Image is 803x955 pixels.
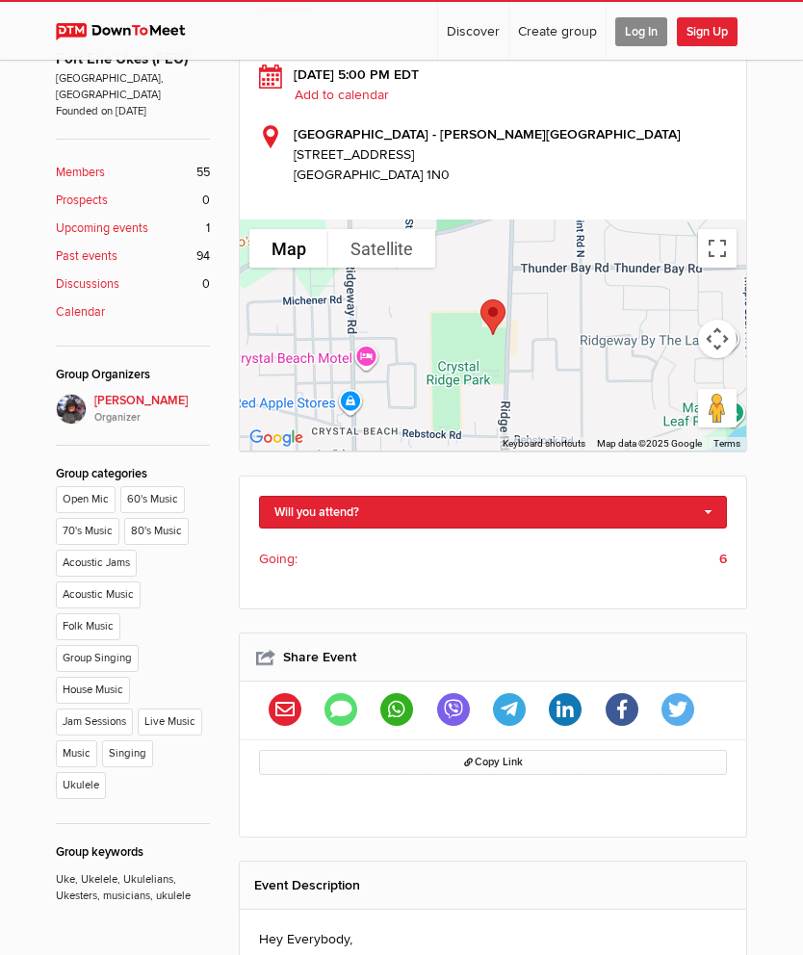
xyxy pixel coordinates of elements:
[328,229,435,268] button: Show satellite imagery
[615,17,667,46] span: Log In
[719,549,727,569] b: 6
[56,862,210,904] p: Uke, Ukelele, Ukulelians, Ukesters, musicians, ukulele
[294,87,398,104] a: Add to calendar
[509,2,606,60] a: Create group
[294,144,727,165] span: [STREET_ADDRESS]
[56,164,210,182] a: Members 55
[56,23,203,40] img: DownToMeet
[202,275,210,294] span: 0
[56,247,210,266] a: Past events 94
[245,426,308,451] img: Google
[677,2,746,60] a: Sign Up
[56,50,188,68] a: Fort Erie Ukes (FEU)
[698,229,737,268] button: Toggle fullscreen view
[294,126,681,142] b: [GEOGRAPHIC_DATA] - [PERSON_NAME][GEOGRAPHIC_DATA]
[56,275,119,294] b: Discussions
[713,438,740,449] a: Terms (opens in new tab)
[597,438,702,449] span: Map data ©2025 Google
[259,929,727,949] p: Hey Everybody,
[677,17,738,46] span: Sign Up
[56,103,210,119] span: Founded on [DATE]
[202,192,210,210] span: 0
[259,65,727,105] div: [DATE] 5:00 PM EDT
[196,247,210,266] span: 94
[56,366,210,384] div: Group Organizers
[56,192,108,210] b: Prospects
[56,843,210,862] div: Group keywords
[259,750,727,775] button: Copy Link
[698,389,737,427] button: Drag Pegman onto the map to open Street View
[196,164,210,182] span: 55
[249,229,328,268] button: Show street map
[607,2,676,60] a: Log In
[438,2,508,60] a: Discover
[56,303,105,322] b: Calendar
[56,465,210,483] div: Group categories
[503,437,585,451] button: Keyboard shortcuts
[245,426,308,451] a: Open this area in Google Maps (opens a new window)
[698,320,737,358] button: Map camera controls
[56,303,210,322] a: Calendar
[206,219,210,238] span: 1
[94,410,210,426] i: Organizer
[56,275,210,294] a: Discussions 0
[254,633,732,681] h2: Share Event
[294,167,450,183] span: [GEOGRAPHIC_DATA] 1N0
[56,219,210,238] a: Upcoming events 1
[259,549,298,569] span: Going:
[56,192,210,210] a: Prospects 0
[56,247,117,266] b: Past events
[259,496,727,529] a: Will you attend?
[56,164,105,182] b: Members
[56,394,87,425] img: Elaine
[56,219,148,238] b: Upcoming events
[56,70,210,103] span: [GEOGRAPHIC_DATA], [GEOGRAPHIC_DATA]
[464,756,523,768] span: Copy Link
[94,392,210,426] span: [PERSON_NAME]
[56,394,210,426] a: [PERSON_NAME]Organizer
[254,862,732,909] h2: Event Description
